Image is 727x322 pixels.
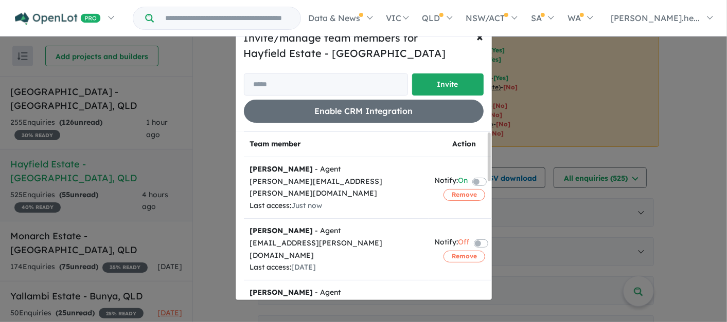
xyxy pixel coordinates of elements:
[250,225,422,237] div: - Agent
[444,189,485,200] button: Remove
[435,236,470,250] div: Notify:
[458,298,470,312] span: Off
[435,175,468,188] div: Notify:
[429,132,501,157] th: Action
[458,175,468,188] span: On
[250,288,313,297] strong: [PERSON_NAME]
[292,201,323,210] span: Just now
[250,226,313,235] strong: [PERSON_NAME]
[156,7,298,29] input: Try estate name, suburb, builder or developer
[250,163,422,176] div: - Agent
[244,30,484,61] h5: Invite/manage team members for Hayfield Estate - [GEOGRAPHIC_DATA]
[15,12,101,25] img: Openlot PRO Logo White
[250,176,422,200] div: [PERSON_NAME][EMAIL_ADDRESS][PERSON_NAME][DOMAIN_NAME]
[244,100,484,123] button: Enable CRM Integration
[244,132,429,157] th: Team member
[250,164,313,174] strong: [PERSON_NAME]
[458,236,470,250] span: Off
[292,262,316,272] span: [DATE]
[250,287,422,299] div: - Agent
[412,73,484,96] button: Invite
[611,13,700,23] span: [PERSON_NAME].he...
[250,261,422,274] div: Last access:
[250,237,422,262] div: [EMAIL_ADDRESS][PERSON_NAME][DOMAIN_NAME]
[435,298,470,312] div: Notify:
[250,200,422,212] div: Last access:
[444,251,485,262] button: Remove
